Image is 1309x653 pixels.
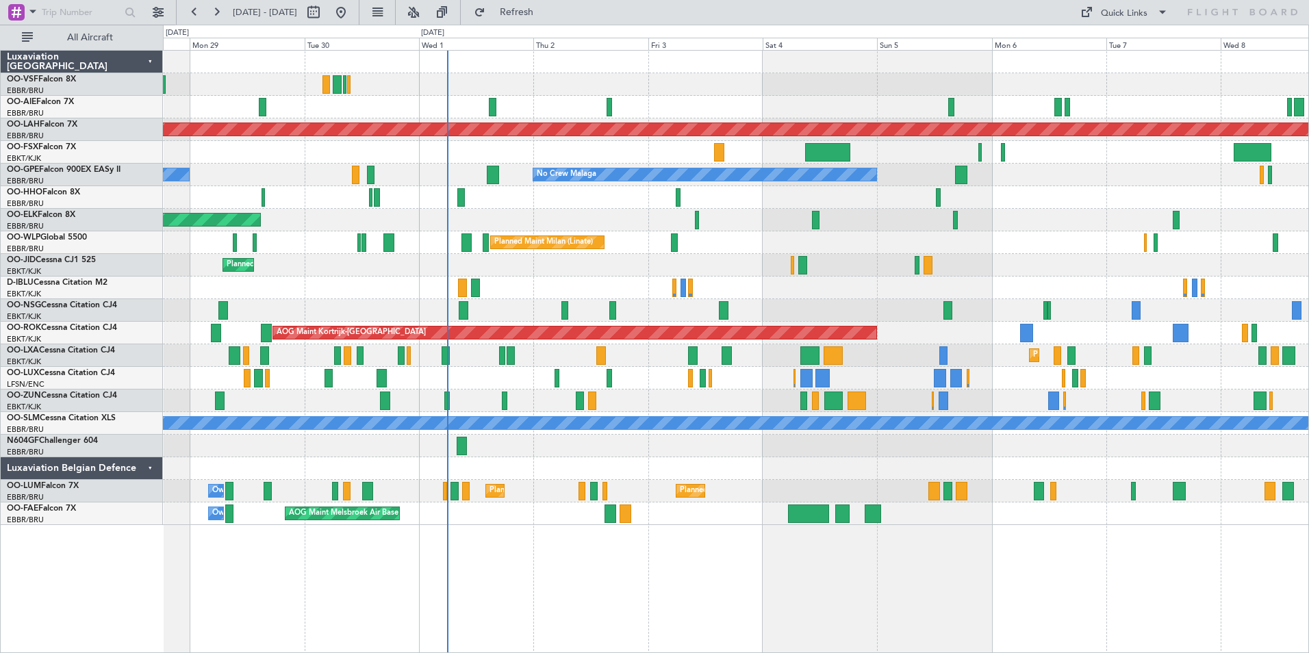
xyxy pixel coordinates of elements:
[7,414,40,422] span: OO-SLM
[1033,345,1193,366] div: Planned Maint Kortrijk-[GEOGRAPHIC_DATA]
[7,166,120,174] a: OO-GPEFalcon 900EX EASy II
[7,75,76,84] a: OO-VSFFalcon 8X
[7,233,40,242] span: OO-WLP
[7,153,41,164] a: EBKT/KJK
[7,492,44,502] a: EBBR/BRU
[190,38,304,50] div: Mon 29
[7,334,41,344] a: EBKT/KJK
[7,279,34,287] span: D-IBLU
[7,211,38,219] span: OO-ELK
[680,481,928,501] div: Planned Maint [GEOGRAPHIC_DATA] ([GEOGRAPHIC_DATA] National)
[7,256,36,264] span: OO-JID
[7,98,74,106] a: OO-AIEFalcon 7X
[7,482,79,490] a: OO-LUMFalcon 7X
[488,8,546,17] span: Refresh
[7,324,117,332] a: OO-ROKCessna Citation CJ4
[7,379,45,389] a: LFSN/ENC
[7,233,87,242] a: OO-WLPGlobal 5500
[15,27,149,49] button: All Aircraft
[7,289,41,299] a: EBKT/KJK
[992,38,1106,50] div: Mon 6
[7,392,41,400] span: OO-ZUN
[7,324,41,332] span: OO-ROK
[7,188,80,196] a: OO-HHOFalcon 8X
[7,369,39,377] span: OO-LUX
[763,38,877,50] div: Sat 4
[7,176,44,186] a: EBBR/BRU
[7,424,44,435] a: EBBR/BRU
[36,33,144,42] span: All Aircraft
[7,504,38,513] span: OO-FAE
[877,38,991,50] div: Sun 5
[7,244,44,254] a: EBBR/BRU
[7,414,116,422] a: OO-SLMCessna Citation XLS
[7,301,117,309] a: OO-NSGCessna Citation CJ4
[7,211,75,219] a: OO-ELKFalcon 8X
[421,27,444,39] div: [DATE]
[7,75,38,84] span: OO-VSF
[7,357,41,367] a: EBKT/KJK
[212,481,305,501] div: Owner Melsbroek Air Base
[7,131,44,141] a: EBBR/BRU
[7,143,38,151] span: OO-FSX
[7,392,117,400] a: OO-ZUNCessna Citation CJ4
[166,27,189,39] div: [DATE]
[468,1,550,23] button: Refresh
[42,2,120,23] input: Trip Number
[7,266,41,277] a: EBKT/KJK
[1106,38,1221,50] div: Tue 7
[7,437,39,445] span: N604GF
[7,188,42,196] span: OO-HHO
[7,279,107,287] a: D-IBLUCessna Citation M2
[7,120,77,129] a: OO-LAHFalcon 7X
[1073,1,1175,23] button: Quick Links
[490,481,737,501] div: Planned Maint [GEOGRAPHIC_DATA] ([GEOGRAPHIC_DATA] National)
[7,301,41,309] span: OO-NSG
[7,482,41,490] span: OO-LUM
[537,164,596,185] div: No Crew Malaga
[7,199,44,209] a: EBBR/BRU
[7,369,115,377] a: OO-LUXCessna Citation CJ4
[419,38,533,50] div: Wed 1
[7,221,44,231] a: EBBR/BRU
[494,232,593,253] div: Planned Maint Milan (Linate)
[305,38,419,50] div: Tue 30
[1101,7,1147,21] div: Quick Links
[289,503,398,524] div: AOG Maint Melsbroek Air Base
[7,166,39,174] span: OO-GPE
[227,255,386,275] div: Planned Maint Kortrijk-[GEOGRAPHIC_DATA]
[7,120,40,129] span: OO-LAH
[7,437,98,445] a: N604GFChallenger 604
[7,98,36,106] span: OO-AIE
[7,86,44,96] a: EBBR/BRU
[7,346,115,355] a: OO-LXACessna Citation CJ4
[7,143,76,151] a: OO-FSXFalcon 7X
[7,108,44,118] a: EBBR/BRU
[212,503,305,524] div: Owner Melsbroek Air Base
[7,504,76,513] a: OO-FAEFalcon 7X
[7,311,41,322] a: EBKT/KJK
[7,515,44,525] a: EBBR/BRU
[648,38,763,50] div: Fri 3
[7,447,44,457] a: EBBR/BRU
[533,38,648,50] div: Thu 2
[233,6,297,18] span: [DATE] - [DATE]
[277,322,426,343] div: AOG Maint Kortrijk-[GEOGRAPHIC_DATA]
[7,346,39,355] span: OO-LXA
[7,256,96,264] a: OO-JIDCessna CJ1 525
[7,402,41,412] a: EBKT/KJK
